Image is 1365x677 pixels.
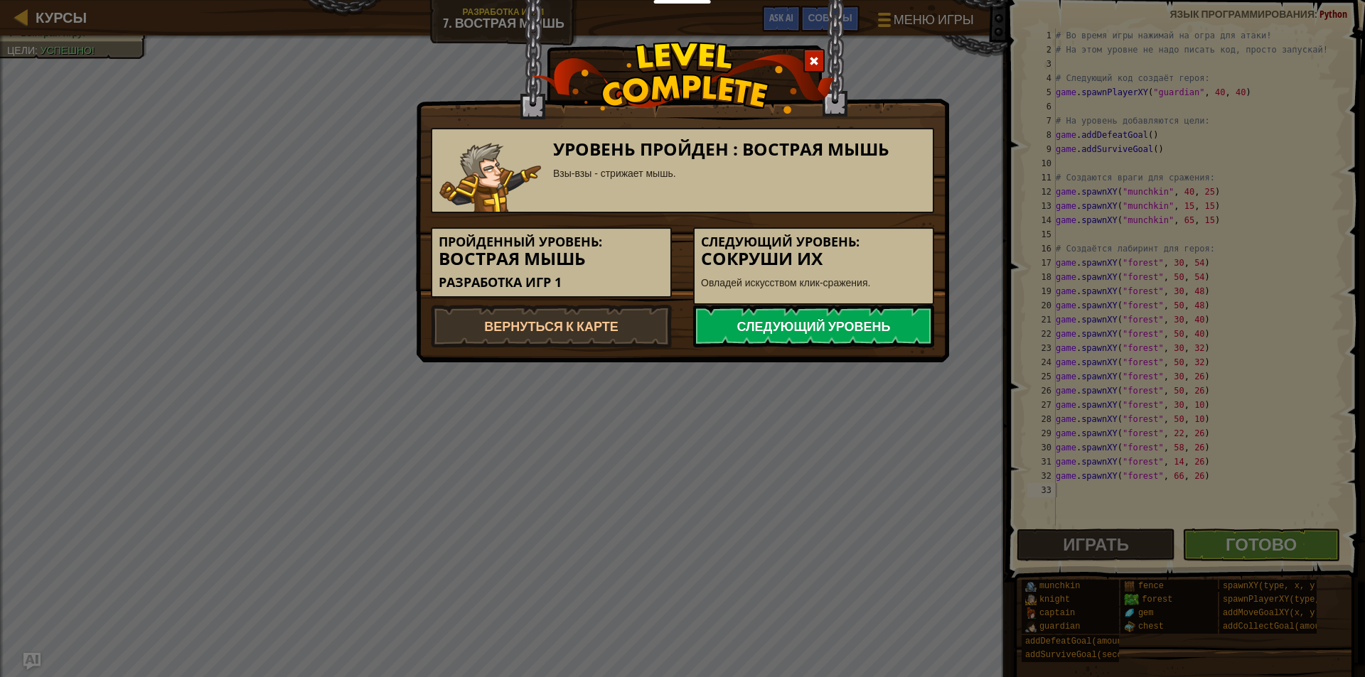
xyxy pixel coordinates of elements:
img: knight.png [439,143,542,212]
h5: Разработка игр 1 [439,276,664,290]
a: Следующий уровень [693,305,934,347]
h3: Уровень пройден : Вострая мышь [553,140,926,159]
h3: Сокруши их [701,249,926,269]
a: Вернуться к карте [431,305,672,347]
h5: Следующий уровень: [701,235,926,249]
h5: Пройденный уровень: [439,235,664,249]
p: Овладей искусством клик-сражения. [701,276,926,290]
div: Взы-взы - стрижает мышь. [553,166,926,180]
img: level_complete.png [530,42,835,114]
h3: Вострая мышь [439,249,664,269]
